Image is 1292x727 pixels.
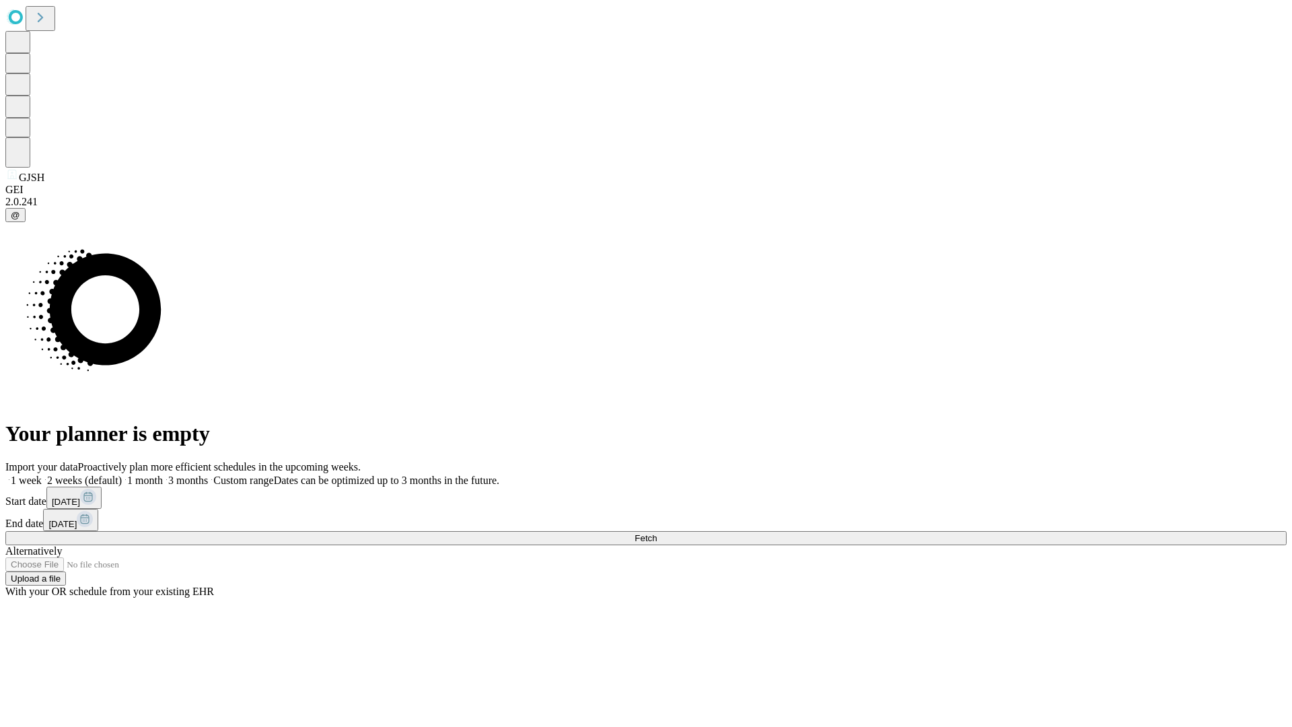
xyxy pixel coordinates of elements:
div: Start date [5,487,1287,509]
button: Fetch [5,531,1287,545]
button: @ [5,208,26,222]
button: [DATE] [46,487,102,509]
button: Upload a file [5,572,66,586]
span: @ [11,210,20,220]
span: Import your data [5,461,78,473]
span: 3 months [168,475,208,486]
span: Proactively plan more efficient schedules in the upcoming weeks. [78,461,361,473]
span: With your OR schedule from your existing EHR [5,586,214,597]
span: 1 week [11,475,42,486]
button: [DATE] [43,509,98,531]
span: Dates can be optimized up to 3 months in the future. [274,475,499,486]
div: End date [5,509,1287,531]
span: GJSH [19,172,44,183]
span: 2 weeks (default) [47,475,122,486]
h1: Your planner is empty [5,421,1287,446]
span: Alternatively [5,545,62,557]
span: Fetch [635,533,657,543]
span: 1 month [127,475,163,486]
div: 2.0.241 [5,196,1287,208]
div: GEI [5,184,1287,196]
span: Custom range [213,475,273,486]
span: [DATE] [48,519,77,529]
span: [DATE] [52,497,80,507]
